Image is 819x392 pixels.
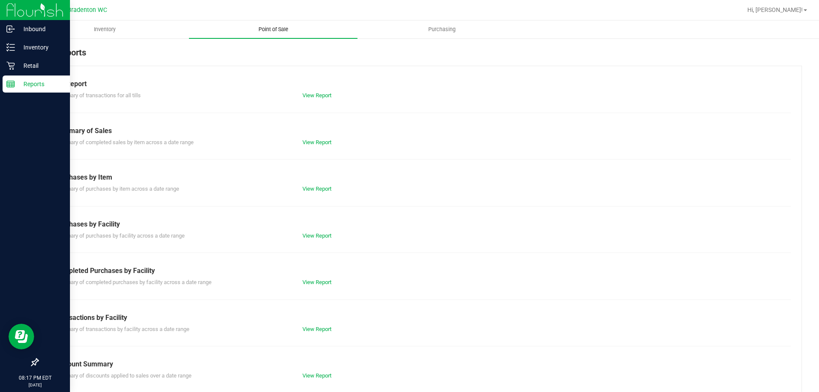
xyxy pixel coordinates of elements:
[747,6,803,13] span: Hi, [PERSON_NAME]!
[55,313,784,323] div: Transactions by Facility
[302,326,331,332] a: View Report
[38,46,802,66] div: POS Reports
[357,20,526,38] a: Purchasing
[302,232,331,239] a: View Report
[302,279,331,285] a: View Report
[189,20,357,38] a: Point of Sale
[15,61,66,71] p: Retail
[6,43,15,52] inline-svg: Inventory
[55,186,179,192] span: Summary of purchases by item across a date range
[15,42,66,52] p: Inventory
[302,372,331,379] a: View Report
[6,61,15,70] inline-svg: Retail
[247,26,300,33] span: Point of Sale
[9,324,34,349] iframe: Resource center
[55,126,784,136] div: Summary of Sales
[4,382,66,388] p: [DATE]
[20,20,189,38] a: Inventory
[55,79,784,89] div: Till Report
[15,79,66,89] p: Reports
[55,359,784,369] div: Discount Summary
[82,26,127,33] span: Inventory
[302,139,331,145] a: View Report
[6,25,15,33] inline-svg: Inbound
[55,219,784,229] div: Purchases by Facility
[55,279,212,285] span: Summary of completed purchases by facility across a date range
[302,186,331,192] a: View Report
[55,326,189,332] span: Summary of transactions by facility across a date range
[55,139,194,145] span: Summary of completed sales by item across a date range
[6,80,15,88] inline-svg: Reports
[67,6,107,14] span: Bradenton WC
[15,24,66,34] p: Inbound
[55,92,141,99] span: Summary of transactions for all tills
[302,92,331,99] a: View Report
[55,172,784,183] div: Purchases by Item
[417,26,467,33] span: Purchasing
[55,232,185,239] span: Summary of purchases by facility across a date range
[4,374,66,382] p: 08:17 PM EDT
[55,266,784,276] div: Completed Purchases by Facility
[55,372,192,379] span: Summary of discounts applied to sales over a date range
